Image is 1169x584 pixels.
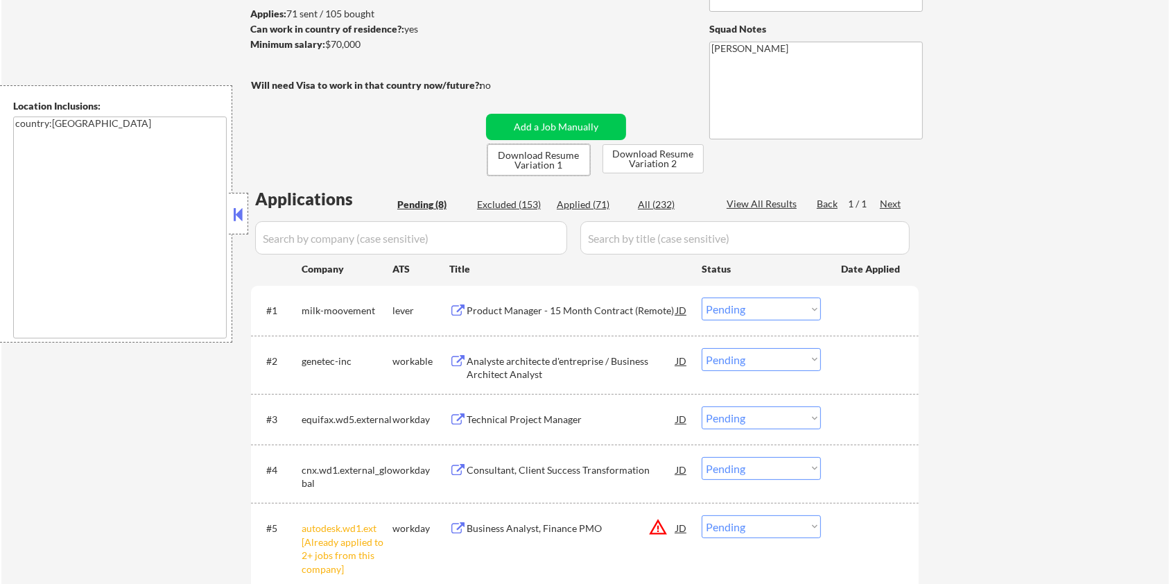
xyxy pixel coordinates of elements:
[251,79,482,91] strong: Will need Visa to work in that country now/future?:
[250,37,481,51] div: $70,000
[392,522,449,535] div: workday
[638,198,707,212] div: All (232)
[266,304,291,318] div: #1
[392,304,449,318] div: lever
[848,197,880,211] div: 1 / 1
[302,304,392,318] div: milk-moovement
[302,354,392,368] div: genetec-inc
[250,23,404,35] strong: Can work in country of residence?:
[486,114,626,140] button: Add a Job Manually
[392,262,449,276] div: ATS
[675,457,689,482] div: JD
[603,144,704,173] button: Download Resume Variation 2
[449,262,689,276] div: Title
[557,198,626,212] div: Applied (71)
[675,515,689,540] div: JD
[302,413,392,427] div: equifax.wd5.external
[397,198,467,212] div: Pending (8)
[250,22,477,36] div: yes
[675,348,689,373] div: JD
[266,463,291,477] div: #4
[302,262,392,276] div: Company
[467,522,676,535] div: Business Analyst, Finance PMO
[467,413,676,427] div: Technical Project Manager
[250,38,325,50] strong: Minimum salary:
[709,22,923,36] div: Squad Notes
[675,298,689,323] div: JD
[675,406,689,431] div: JD
[727,197,801,211] div: View All Results
[480,78,519,92] div: no
[580,221,910,255] input: Search by title (case sensitive)
[880,197,902,211] div: Next
[392,463,449,477] div: workday
[467,304,676,318] div: Product Manager - 15 Month Contract (Remote)
[841,262,902,276] div: Date Applied
[250,7,481,21] div: 71 sent / 105 bought
[255,221,567,255] input: Search by company (case sensitive)
[13,99,227,113] div: Location Inclusions:
[648,517,668,537] button: warning_amber
[487,144,590,175] button: Download Resume Variation 1
[266,413,291,427] div: #3
[702,256,821,281] div: Status
[392,413,449,427] div: workday
[467,354,676,381] div: Analyste architecte d'entreprise / Business Architect Analyst
[250,8,286,19] strong: Applies:
[302,522,392,576] div: autodesk.wd1.ext [Already applied to 2+ jobs from this company]
[266,354,291,368] div: #2
[266,522,291,535] div: #5
[467,463,676,477] div: Consultant, Client Success Transformation
[392,354,449,368] div: workable
[302,463,392,490] div: cnx.wd1.external_global
[477,198,546,212] div: Excluded (153)
[255,191,392,207] div: Applications
[817,197,839,211] div: Back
